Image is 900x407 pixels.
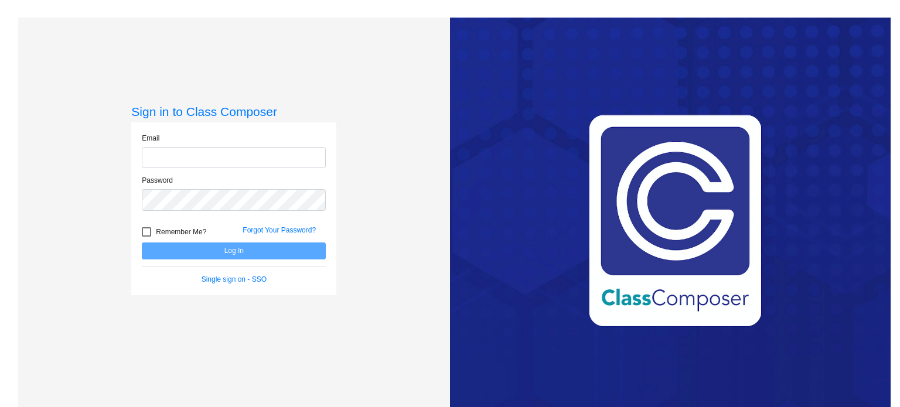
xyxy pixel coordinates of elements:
span: Remember Me? [156,225,206,239]
label: Email [142,133,159,143]
h3: Sign in to Class Composer [131,104,336,119]
a: Forgot Your Password? [243,226,316,234]
button: Log In [142,242,326,259]
label: Password [142,175,173,186]
a: Single sign on - SSO [202,275,267,283]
